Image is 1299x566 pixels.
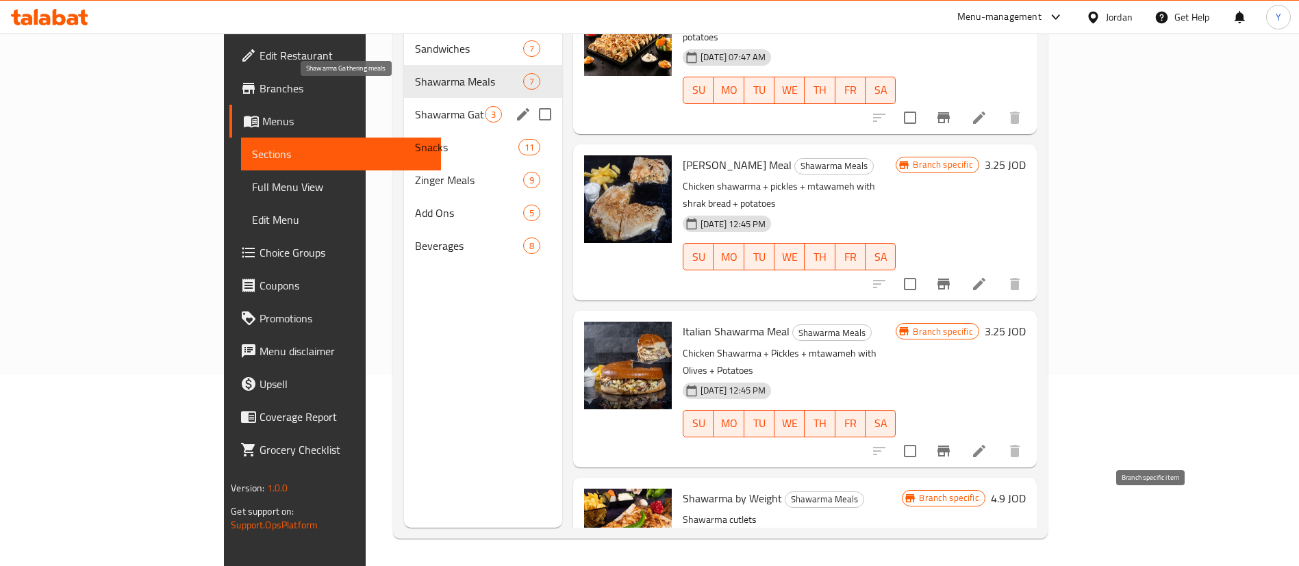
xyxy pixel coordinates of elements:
[229,400,441,433] a: Coverage Report
[229,433,441,466] a: Grocery Checklist
[695,384,771,397] span: [DATE] 12:45 PM
[404,32,562,65] div: Sandwiches7
[523,73,540,90] div: items
[584,322,672,409] img: Italian Shawarma Meal
[719,80,738,100] span: MO
[805,243,835,270] button: TH
[985,155,1026,175] h6: 3.25 JOD
[998,435,1031,467] button: delete
[231,479,264,497] span: Version:
[523,40,540,57] div: items
[835,77,866,104] button: FR
[683,155,792,175] span: [PERSON_NAME] Meal
[523,172,540,188] div: items
[415,237,523,254] span: Beverages
[774,243,805,270] button: WE
[584,155,672,243] img: Halabi Shawarma Meal
[907,158,978,171] span: Branch specific
[793,325,871,341] span: Shawarma Meals
[841,80,860,100] span: FR
[689,80,708,100] span: SU
[750,247,769,267] span: TU
[991,489,1026,508] h6: 4.9 JOD
[744,243,774,270] button: TU
[714,77,744,104] button: MO
[794,158,874,175] div: Shawarma Meals
[780,413,799,433] span: WE
[927,435,960,467] button: Branch-specific-item
[267,479,288,497] span: 1.0.0
[795,158,873,174] span: Shawarma Meals
[524,240,540,253] span: 8
[866,410,896,437] button: SA
[792,324,872,341] div: Shawarma Meals
[695,51,771,64] span: [DATE] 07:47 AM
[774,77,805,104] button: WE
[524,42,540,55] span: 7
[229,269,441,302] a: Coupons
[719,413,738,433] span: MO
[683,178,896,212] p: Chicken shawarma + pickles + mtawameh with shrak bread + potatoes
[485,106,502,123] div: items
[998,268,1031,300] button: delete
[260,441,430,458] span: Grocery Checklist
[524,174,540,187] span: 9
[231,502,294,520] span: Get support on:
[780,80,799,100] span: WE
[415,139,518,155] span: Snacks
[241,170,441,203] a: Full Menu View
[415,106,485,123] span: Shawarma Gathering meals
[260,47,430,64] span: Edit Restaurant
[260,244,430,261] span: Choice Groups
[260,277,430,294] span: Coupons
[683,488,782,509] span: Shawarma by Weight
[513,104,533,125] button: edit
[683,345,896,379] p: Chicken Shawarma + Pickles + mtawameh with Olives + Potatoes
[683,511,902,528] p: Shawarma cutlets
[252,146,430,162] span: Sections
[689,413,708,433] span: SU
[415,73,523,90] span: Shawarma Meals
[896,437,924,465] span: Select to update
[518,139,540,155] div: items
[404,65,562,98] div: Shawarma Meals7
[260,343,430,359] span: Menu disclaimer
[415,205,523,221] div: Add Ons
[229,39,441,72] a: Edit Restaurant
[229,368,441,400] a: Upsell
[774,410,805,437] button: WE
[241,203,441,236] a: Edit Menu
[262,113,430,129] span: Menus
[810,413,829,433] span: TH
[871,80,890,100] span: SA
[907,325,978,338] span: Branch specific
[810,80,829,100] span: TH
[404,27,562,268] nav: Menu sections
[524,75,540,88] span: 7
[260,376,430,392] span: Upsell
[229,72,441,105] a: Branches
[957,9,1042,25] div: Menu-management
[1106,10,1133,25] div: Jordan
[683,77,714,104] button: SU
[896,103,924,132] span: Select to update
[260,409,430,425] span: Coverage Report
[229,236,441,269] a: Choice Groups
[927,268,960,300] button: Branch-specific-item
[260,310,430,326] span: Promotions
[810,247,829,267] span: TH
[971,276,987,292] a: Edit menu item
[404,98,562,131] div: Shawarma Gathering meals3edit
[683,321,790,342] span: Italian Shawarma Meal
[519,141,540,154] span: 11
[683,243,714,270] button: SU
[866,243,896,270] button: SA
[985,322,1026,341] h6: 3.25 JOD
[719,247,738,267] span: MO
[241,138,441,170] a: Sections
[695,218,771,231] span: [DATE] 12:45 PM
[805,410,835,437] button: TH
[683,410,714,437] button: SU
